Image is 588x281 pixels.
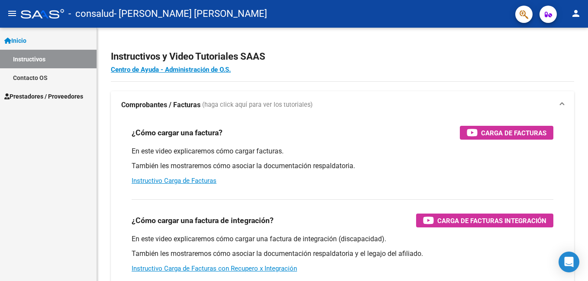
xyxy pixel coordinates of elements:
[571,8,581,19] mat-icon: person
[7,8,17,19] mat-icon: menu
[111,48,574,65] h2: Instructivos y Video Tutoriales SAAS
[132,161,553,171] p: También les mostraremos cómo asociar la documentación respaldatoria.
[111,91,574,119] mat-expansion-panel-header: Comprobantes / Facturas (haga click aquí para ver los tutoriales)
[559,252,579,272] div: Open Intercom Messenger
[4,92,83,101] span: Prestadores / Proveedores
[132,265,297,272] a: Instructivo Carga de Facturas con Recupero x Integración
[460,126,553,140] button: Carga de Facturas
[202,100,313,110] span: (haga click aquí para ver los tutoriales)
[481,128,546,138] span: Carga de Facturas
[132,234,553,244] p: En este video explicaremos cómo cargar una factura de integración (discapacidad).
[132,249,553,259] p: También les mostraremos cómo asociar la documentación respaldatoria y el legajo del afiliado.
[114,4,267,23] span: - [PERSON_NAME] [PERSON_NAME]
[4,36,26,45] span: Inicio
[437,215,546,226] span: Carga de Facturas Integración
[132,147,553,156] p: En este video explicaremos cómo cargar facturas.
[132,177,216,185] a: Instructivo Carga de Facturas
[416,214,553,227] button: Carga de Facturas Integración
[132,214,274,227] h3: ¿Cómo cargar una factura de integración?
[111,66,231,73] a: Centro de Ayuda - Administración de O.S.
[132,127,223,139] h3: ¿Cómo cargar una factura?
[121,100,200,110] strong: Comprobantes / Facturas
[68,4,114,23] span: - consalud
